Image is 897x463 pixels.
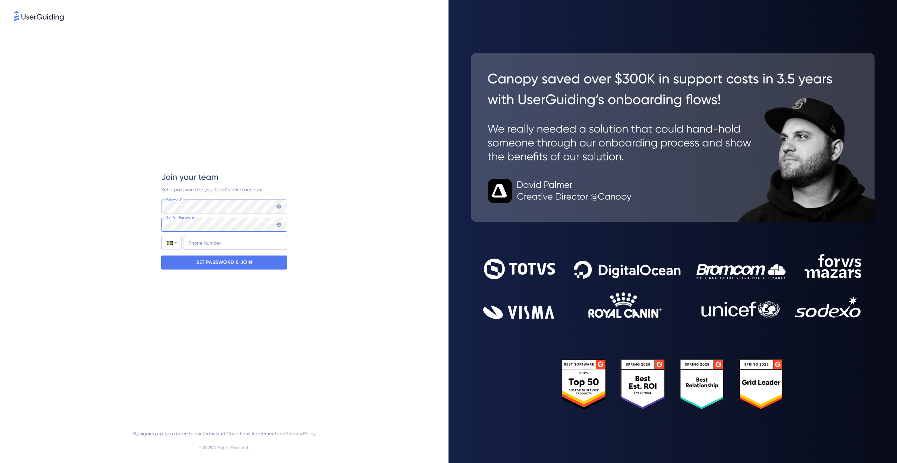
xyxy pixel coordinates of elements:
[161,171,218,183] span: Join your team
[483,254,863,319] img: 9302ce2ac39453076f5bc0f2f2ca889b.svg
[133,429,316,438] span: By signing up, you agree to our and
[14,11,64,21] img: 8faab4ba6bc7696a72372aa768b0286c.svg
[562,359,784,410] img: 25303e33045975176eb484905ab012ff.svg
[161,187,263,192] span: Set a password for your UserGuiding account
[471,53,875,222] img: 26c0aa7c25a843aed4baddd2b5e0fa68.svg
[196,257,252,268] p: SET PASSWORD & JOIN
[199,443,249,452] span: © 2025 All Rights Reserved.
[162,236,181,250] div: Sweden: + 46
[286,431,316,436] a: Privacy Policy
[184,236,287,250] input: Phone Number
[202,431,276,436] a: Terms and Conditions Agreement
